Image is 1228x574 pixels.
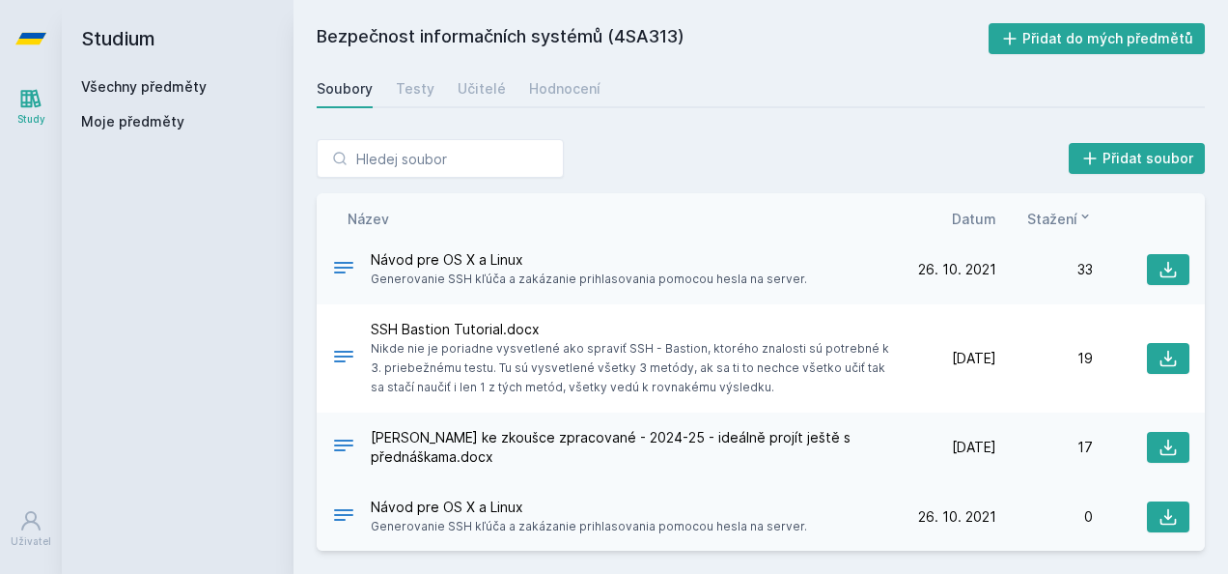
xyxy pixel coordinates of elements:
div: 0 [996,507,1093,527]
button: Přidat soubor [1069,143,1206,174]
div: 33 [996,260,1093,279]
span: Generovanie SSH kľúča a zakázanie prihlasovania pomocou hesla na server. [371,270,807,289]
span: Návod pre OS X a Linux [371,250,807,270]
div: Uživatel [11,534,51,549]
a: Uživatel [4,500,58,559]
span: 26. 10. 2021 [918,507,996,527]
button: Název [348,209,389,229]
a: Všechny předměty [81,78,207,95]
span: Nikde nie je poriadne vysvetlené ako spraviť SSH - Bastion, ktorého znalosti sú potrebné k 3. pri... [371,339,892,397]
span: Stažení [1027,209,1077,229]
div: Učitelé [458,79,506,99]
a: Testy [396,70,434,108]
span: [PERSON_NAME] ke zkoušce zpracované - 2024-25 - ideálně projít ještě s přednáškama.docx [371,428,892,467]
a: Učitelé [458,70,506,108]
span: SSH Bastion Tutorial.docx [371,320,892,339]
div: DOCX [332,345,355,373]
div: Study [17,112,45,127]
div: 17 [996,438,1093,457]
span: [DATE] [952,438,996,457]
div: Soubory [317,79,373,99]
a: Study [4,77,58,136]
button: Stažení [1027,209,1093,229]
button: Datum [952,209,996,229]
a: Hodnocení [529,70,600,108]
div: .DOCX [332,503,355,531]
span: 26. 10. 2021 [918,260,996,279]
span: Moje předměty [81,112,184,131]
div: .DOCX [332,256,355,284]
a: Soubory [317,70,373,108]
div: Testy [396,79,434,99]
div: 19 [996,349,1093,368]
span: Návod pre OS X a Linux [371,498,807,517]
div: DOCX [332,434,355,462]
div: Hodnocení [529,79,600,99]
input: Hledej soubor [317,139,564,178]
span: [DATE] [952,349,996,368]
h2: Bezpečnost informačních systémů (4SA313) [317,23,989,54]
span: Generovanie SSH kľúča a zakázanie prihlasovania pomocou hesla na server. [371,517,807,536]
button: Přidat do mých předmětů [989,23,1206,54]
